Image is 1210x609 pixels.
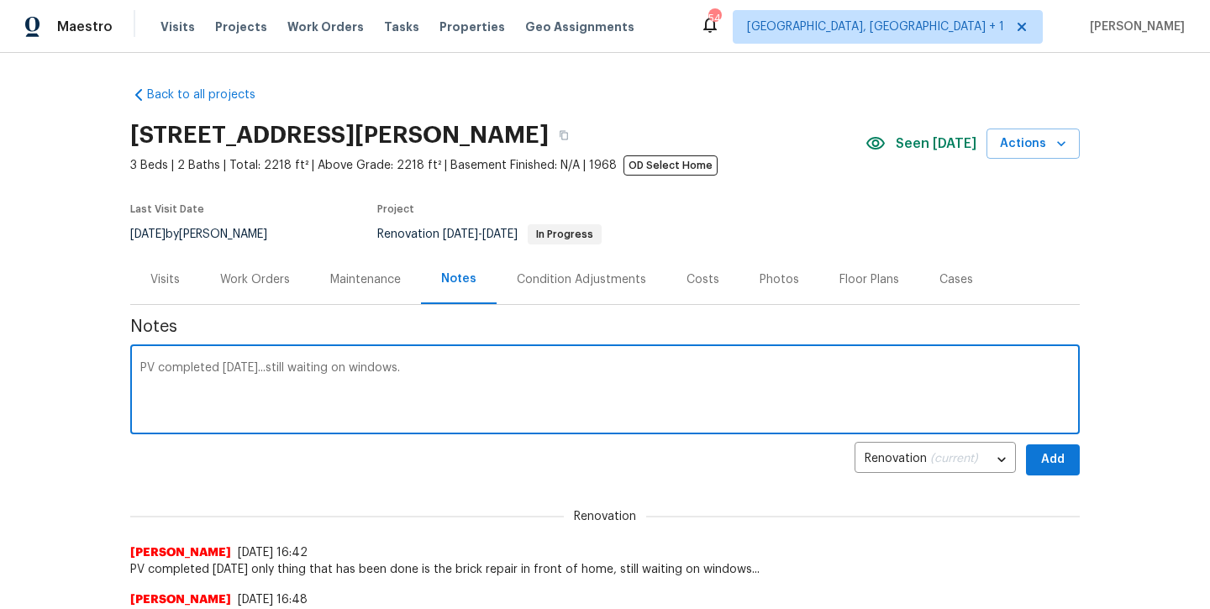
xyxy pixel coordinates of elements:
[896,135,976,152] span: Seen [DATE]
[57,18,113,35] span: Maestro
[238,594,308,606] span: [DATE] 16:48
[839,271,899,288] div: Floor Plans
[330,271,401,288] div: Maintenance
[549,120,579,150] button: Copy Address
[525,18,634,35] span: Geo Assignments
[130,157,865,174] span: 3 Beds | 2 Baths | Total: 2218 ft² | Above Grade: 2218 ft² | Basement Finished: N/A | 1968
[564,508,646,525] span: Renovation
[747,18,1004,35] span: [GEOGRAPHIC_DATA], [GEOGRAPHIC_DATA] + 1
[482,228,518,240] span: [DATE]
[441,270,476,287] div: Notes
[687,271,719,288] div: Costs
[215,18,267,35] span: Projects
[939,271,973,288] div: Cases
[1083,18,1185,35] span: [PERSON_NAME]
[1039,449,1066,470] span: Add
[1000,134,1066,155] span: Actions
[517,271,646,288] div: Condition Adjustments
[443,228,518,240] span: -
[130,204,204,214] span: Last Visit Date
[220,271,290,288] div: Work Orders
[377,204,414,214] span: Project
[287,18,364,35] span: Work Orders
[130,87,292,103] a: Back to all projects
[130,127,549,144] h2: [STREET_ADDRESS][PERSON_NAME]
[140,362,1070,421] textarea: PV completed [DATE]...still waiting on windows.
[130,224,287,244] div: by [PERSON_NAME]
[443,228,478,240] span: [DATE]
[1026,444,1080,475] button: Add
[130,591,231,608] span: [PERSON_NAME]
[384,21,419,33] span: Tasks
[150,271,180,288] div: Visits
[623,155,718,176] span: OD Select Home
[377,228,602,240] span: Renovation
[439,18,505,35] span: Properties
[130,318,1080,335] span: Notes
[760,271,799,288] div: Photos
[986,129,1080,160] button: Actions
[130,544,231,561] span: [PERSON_NAME]
[238,547,308,559] span: [DATE] 16:42
[160,18,195,35] span: Visits
[855,439,1016,480] div: Renovation (current)
[130,561,1080,578] span: PV completed [DATE] only thing that has been done is the brick repair in front of home, still wai...
[708,10,720,27] div: 54
[130,228,166,240] span: [DATE]
[529,229,600,239] span: In Progress
[930,453,978,465] span: (current)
